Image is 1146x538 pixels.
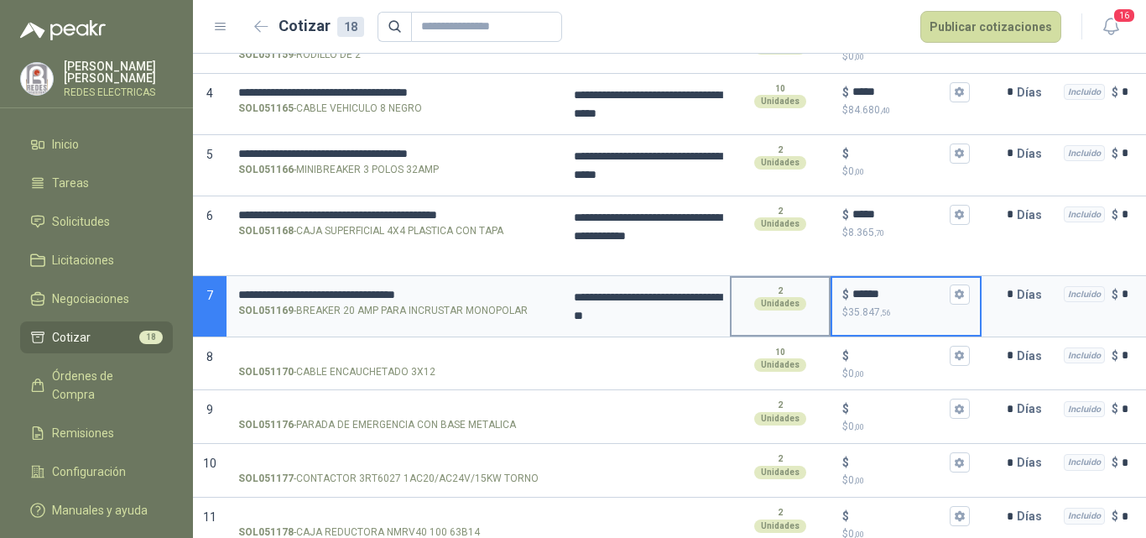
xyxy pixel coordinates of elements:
p: - CABLE ENCAUCHETADO 3X12 [238,364,435,380]
span: ,00 [854,52,864,61]
input: SOL051168-CAJA SUPERFICIAL 4X4 PLASTICA CON TAPA [238,209,550,222]
p: $ [842,285,849,304]
a: Cotizar18 [20,321,173,353]
div: Unidades [754,217,806,231]
p: 10 [775,346,785,359]
p: 2 [778,285,783,298]
p: $ [842,419,970,435]
span: 4 [206,86,213,100]
span: 0 [848,50,864,62]
img: Logo peakr [20,20,106,40]
p: $ [1112,453,1118,472]
p: $ [1112,206,1118,224]
span: 8 [206,350,213,363]
p: $ [842,366,970,382]
div: Incluido [1064,508,1105,525]
span: ,00 [854,369,864,379]
input: $$0,00 [852,349,946,362]
div: Incluido [1064,145,1105,162]
p: $ [842,83,849,102]
input: SOL051176-PARADA DE EMERGENCIA CON BASE METALICA [238,403,550,415]
p: - PARADA DE EMERGENCIA CON BASE METALICA [238,417,516,433]
div: Incluido [1064,206,1105,223]
a: Licitaciones [20,244,173,276]
span: Manuales y ayuda [52,501,148,520]
input: $$35.847,56 [852,288,946,300]
span: ,00 [854,476,864,485]
span: Tareas [52,174,89,192]
span: 35.847 [848,306,890,318]
span: 8.365 [848,227,884,238]
p: Días [1017,198,1049,232]
div: Unidades [754,156,806,170]
button: $$0,00 [950,144,970,164]
span: 0 [848,420,864,432]
div: Incluido [1064,84,1105,101]
a: Órdenes de Compra [20,360,173,410]
span: Solicitudes [52,212,110,231]
button: $$0,00 [950,452,970,473]
input: $$0,00 [852,510,946,523]
div: Unidades [754,358,806,372]
strong: SOL051176 [238,417,294,433]
div: Unidades [754,466,806,479]
div: Unidades [754,412,806,426]
a: Negociaciones [20,283,173,315]
p: $ [1112,347,1118,365]
span: 0 [848,474,864,486]
strong: SOL051170 [238,364,294,380]
p: - CAJA SUPERFICIAL 4X4 PLASTICA CON TAPA [238,223,503,239]
p: 2 [778,205,783,218]
p: - CABLE VEHICULO 8 NEGRO [238,101,422,117]
a: Manuales y ayuda [20,494,173,526]
p: $ [842,400,849,418]
p: $ [842,507,849,525]
span: 18 [139,331,163,344]
img: Company Logo [21,63,53,95]
p: 2 [778,399,783,412]
div: Unidades [754,520,806,533]
strong: SOL051166 [238,162,294,178]
button: $$84.680,40 [950,82,970,102]
div: Incluido [1064,401,1105,418]
p: $ [842,49,970,65]
input: $$0,00 [852,403,946,415]
p: $ [1112,285,1118,304]
p: $ [1112,83,1118,102]
span: 7 [206,289,213,302]
span: Configuración [52,462,126,481]
div: Unidades [754,297,806,311]
p: $ [842,102,970,118]
input: SOL051178-CAJA REDUCTORA NMRV40 100 63B14 [238,510,550,523]
p: Días [1017,392,1049,426]
input: $$84.680,40 [852,86,946,98]
span: Licitaciones [52,251,114,269]
p: - CONTACTOR 3RT6027 1AC20/AC24V/15KW TORNO [238,471,539,487]
strong: SOL051159 [238,47,294,63]
p: Días [1017,76,1049,109]
p: Días [1017,339,1049,373]
p: [PERSON_NAME] [PERSON_NAME] [64,60,173,84]
span: Negociaciones [52,290,129,308]
p: $ [1112,400,1118,418]
p: REDES ELECTRICAS [64,87,173,97]
button: $$0,00 [950,399,970,419]
a: Solicitudes [20,206,173,238]
span: Remisiones [52,424,114,442]
input: $$8.365,70 [852,208,946,221]
button: 16 [1096,12,1126,42]
p: $ [842,347,849,365]
p: $ [842,473,970,488]
button: $$0,00 [950,506,970,526]
span: 9 [206,403,213,416]
div: 18 [337,17,364,37]
p: 10 [775,82,785,96]
a: Remisiones [20,417,173,449]
span: 0 [848,368,864,379]
p: $ [842,164,970,180]
button: $$35.847,56 [950,285,970,305]
span: ,40 [880,106,890,115]
p: 2 [778,506,783,520]
span: ,00 [854,167,864,176]
span: 0 [848,165,864,177]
